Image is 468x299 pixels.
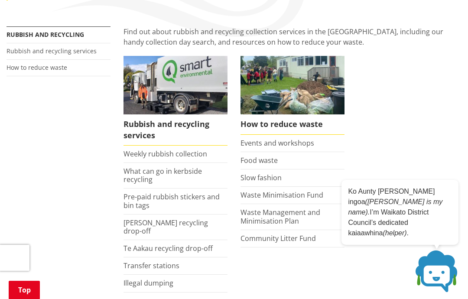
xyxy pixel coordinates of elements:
[123,114,227,145] span: Rubbish and recycling services
[6,30,84,39] a: Rubbish and recycling
[6,63,67,71] a: How to reduce waste
[348,198,442,216] em: ([PERSON_NAME] is my name).
[123,261,179,270] a: Transfer stations
[123,192,220,210] a: Pre-paid rubbish stickers and bin tags
[123,26,461,47] p: Find out about rubbish and recycling collection services in the [GEOGRAPHIC_DATA], including our ...
[240,190,323,200] a: Waste Minimisation Fund
[6,47,97,55] a: Rubbish and recycling services
[240,156,278,165] a: Food waste
[123,244,213,253] a: Te Aakau recycling drop-off
[240,56,344,114] img: Reducing waste
[123,278,173,288] a: Illegal dumping
[9,281,40,299] a: Top
[240,114,344,134] span: How to reduce waste
[123,149,207,159] a: Weekly rubbish collection
[383,229,406,237] em: (helper)
[240,56,344,134] a: How to reduce waste
[123,218,208,236] a: [PERSON_NAME] recycling drop-off
[240,138,314,148] a: Events and workshops
[348,186,452,238] p: Ko Aunty [PERSON_NAME] ingoa I’m Waikato District Council’s dedicated kaiaawhina .
[123,56,227,114] img: Rubbish and recycling services
[123,166,202,184] a: What can go in kerbside recycling
[123,56,227,145] a: Rubbish and recycling services
[240,234,316,243] a: Community Litter Fund
[240,208,320,225] a: Waste Management and Minimisation Plan
[240,173,282,182] a: Slow fashion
